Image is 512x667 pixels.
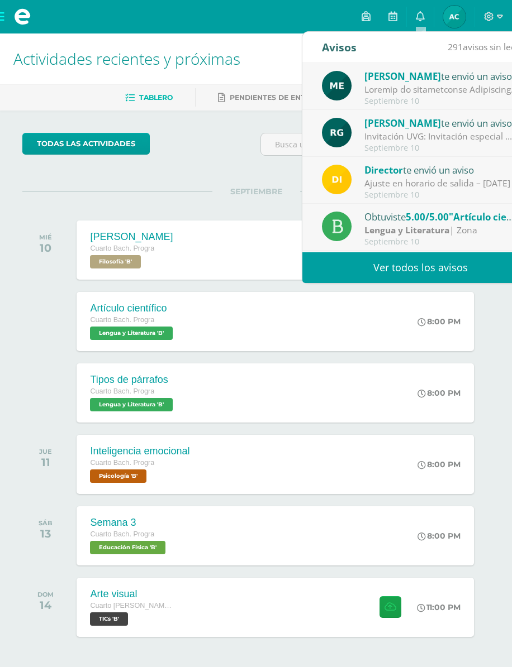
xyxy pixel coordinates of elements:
[90,602,174,610] span: Cuarto [PERSON_NAME]. [GEOGRAPHIC_DATA]
[417,602,461,612] div: 11:00 PM
[37,598,54,612] div: 14
[90,445,189,457] div: Inteligencia emocional
[139,93,173,102] span: Tablero
[90,469,146,483] span: Psicología 'B'
[39,448,52,455] div: JUE
[364,224,449,236] strong: Lengua y Literatura
[39,527,53,540] div: 13
[90,255,141,268] span: Filosofía 'B'
[39,241,52,255] div: 10
[90,459,154,467] span: Cuarto Bach. Progra
[322,118,352,147] img: 24ef3269677dd7dd963c57b86ff4a022.png
[90,530,154,538] span: Cuarto Bach. Progra
[37,591,54,598] div: DOM
[418,316,461,327] div: 8:00 PM
[322,71,352,100] img: e5319dee200a4f57f0a5ff00aaca67bb.png
[418,388,461,398] div: 8:00 PM
[406,210,449,223] span: 5.00/5.00
[261,133,489,155] input: Busca una actividad próxima aquí...
[90,316,154,324] span: Cuarto Bach. Progra
[364,70,441,83] span: [PERSON_NAME]
[39,233,52,241] div: MIÉ
[125,89,173,107] a: Tablero
[322,32,357,63] div: Avisos
[90,541,165,554] span: Educación Física 'B'
[322,165,352,194] img: f0b35651ae50ff9c693c4cbd3f40c4bb.png
[13,48,240,69] span: Actividades recientes y próximas
[39,519,53,527] div: SÁB
[90,244,154,252] span: Cuarto Bach. Progra
[90,374,176,386] div: Tipos de párrafos
[218,89,325,107] a: Pendientes de entrega
[90,398,173,411] span: Lengua y Literatura 'B'
[90,612,128,626] span: TICs 'B'
[230,93,325,102] span: Pendientes de entrega
[90,327,173,340] span: Lengua y Literatura 'B'
[418,459,461,469] div: 8:00 PM
[448,41,463,53] span: 291
[90,387,154,395] span: Cuarto Bach. Progra
[364,117,441,129] span: [PERSON_NAME]
[22,133,150,155] a: todas las Actividades
[364,164,403,176] span: Director
[90,588,174,600] div: Arte visual
[90,517,168,529] div: Semana 3
[212,186,300,196] span: SEPTIEMBRE
[418,531,461,541] div: 8:00 PM
[90,231,173,243] div: [PERSON_NAME]
[39,455,52,469] div: 11
[90,303,176,314] div: Artículo científico
[443,6,466,28] img: 4231b5f14ddc2729cca91976c22f120e.png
